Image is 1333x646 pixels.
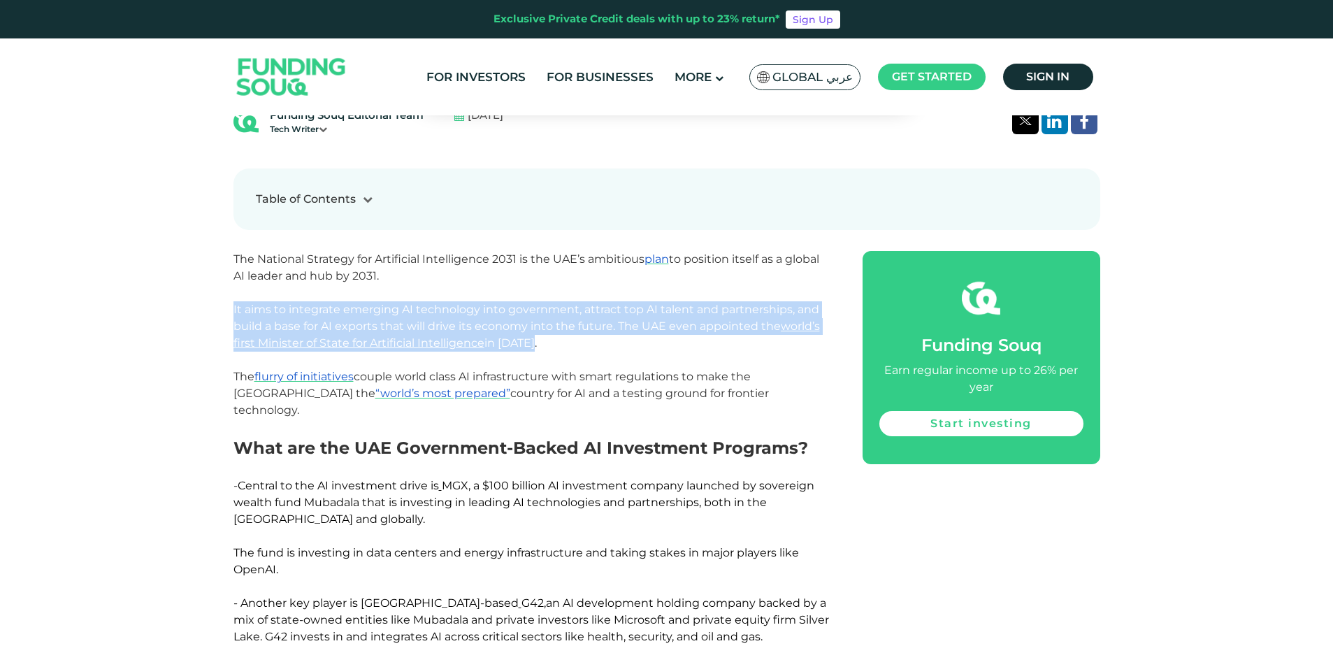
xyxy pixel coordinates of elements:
[879,411,1083,436] a: Start investing
[1003,64,1093,90] a: Sign in
[256,191,356,208] div: Table of Contents
[543,66,657,89] a: For Businesses
[233,596,829,643] span: - Another key player is [GEOGRAPHIC_DATA]-based G42 an AI development holding company backed by a...
[644,252,669,266] a: plan
[772,69,853,85] span: Global عربي
[757,71,770,83] img: SA Flag
[270,123,424,136] div: Tech Writer
[493,11,780,27] div: Exclusive Private Credit deals with up to 23% return*
[223,42,360,113] img: Logo
[892,70,972,83] span: Get started
[233,109,259,134] img: Blog Author
[544,596,546,610] span: ,
[254,370,354,383] a: flurry of initiatives
[468,108,503,124] span: [DATE]
[879,362,1083,396] div: Earn regular income up to 26% per year
[270,108,424,124] div: Funding Souq Editorial Team
[786,10,840,29] a: Sign Up
[962,279,1000,317] img: fsicon
[233,479,814,576] span: Central to the AI investment drive is MGX, a $100 billion AI investment company launched by sover...
[1019,117,1032,125] img: twitter
[675,70,712,84] span: More
[233,252,820,417] span: The National Strategy for Artificial Intelligence 2031 is the UAE’s ambitious to position itself ...
[233,438,808,458] span: What are the UAE Government-Backed AI Investment Programs?
[423,66,529,89] a: For Investors
[921,335,1042,355] span: Funding Souq
[1026,70,1069,83] span: Sign in
[375,387,510,400] a: “world’s most prepared”
[233,479,814,576] span: -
